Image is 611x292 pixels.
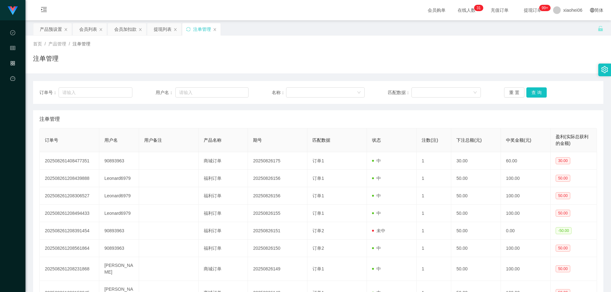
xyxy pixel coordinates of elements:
button: 查 询 [526,87,547,98]
span: 订单号： [39,89,59,96]
div: 注单管理 [193,23,211,35]
span: 中 [372,193,381,198]
span: 中 [372,211,381,216]
td: Leonard6979 [99,187,139,205]
span: 首页 [33,41,42,46]
span: 盈利(实际总获利的金额) [556,134,588,146]
td: 100.00 [501,257,551,281]
td: 90893963 [99,240,139,257]
span: 50.00 [556,245,570,252]
sup: 31 [474,5,483,11]
td: 202508261208561864 [40,240,99,257]
span: 用户名： [156,89,175,96]
span: 订单2 [313,228,324,233]
td: 20250826156 [248,187,307,205]
td: 1 [417,240,451,257]
td: 福利订单 [199,187,248,205]
span: 用户备注 [144,138,162,143]
span: 订单1 [313,211,324,216]
input: 请输入 [175,87,249,98]
i: 图标: close [173,28,177,31]
td: 90893963 [99,152,139,170]
span: -50.00 [556,227,572,234]
span: 产品名称 [204,138,221,143]
td: 202508261408477351 [40,152,99,170]
td: 1 [417,187,451,205]
span: 订单号 [45,138,58,143]
sup: 974 [539,5,551,11]
span: 订单1 [313,158,324,163]
td: 50.00 [451,170,501,187]
td: 50.00 [451,205,501,222]
span: 匹配数据 [313,138,330,143]
span: 充值订单 [488,8,512,12]
i: 图标: check-circle-o [10,27,15,40]
span: 会员管理 [10,46,15,102]
td: 202508261208231868 [40,257,99,281]
i: 图标: down [357,91,361,95]
span: 50.00 [556,265,570,272]
span: 注单管理 [73,41,90,46]
td: 商城订单 [199,257,248,281]
td: 202508261208306527 [40,187,99,205]
i: 图标: close [138,28,142,31]
td: 20250826151 [248,222,307,240]
td: 100.00 [501,170,551,187]
span: 注单管理 [39,115,60,123]
span: 30.00 [556,157,570,164]
h1: 注单管理 [33,54,59,63]
td: 20250826150 [248,240,307,257]
img: logo.9652507e.png [8,6,18,15]
td: 100.00 [501,205,551,222]
i: 图标: menu-unfold [33,0,55,21]
a: 图标: dashboard平台首页 [10,72,15,137]
td: 20250826175 [248,152,307,170]
td: 1 [417,257,451,281]
div: 会员列表 [79,23,97,35]
div: 产品预设置 [40,23,62,35]
span: 中 [372,176,381,181]
td: Leonard6979 [99,170,139,187]
span: 数据中心 [10,31,15,87]
i: 图标: close [99,28,103,31]
span: 在线人数 [454,8,479,12]
span: 提现订单 [521,8,545,12]
span: 匹配数据： [388,89,411,96]
td: 50.00 [451,240,501,257]
p: 1 [479,5,481,11]
i: 图标: setting [601,66,608,73]
span: 50.00 [556,210,570,217]
span: 50.00 [556,192,570,199]
span: 中 [372,266,381,271]
td: 0.00 [501,222,551,240]
span: 用户名 [104,138,118,143]
span: 注数(注) [422,138,438,143]
span: 中奖金额(元) [506,138,531,143]
i: 图标: down [473,91,477,95]
p: 3 [476,5,479,11]
td: 100.00 [501,240,551,257]
td: 1 [417,152,451,170]
td: 福利订单 [199,240,248,257]
td: 30.00 [451,152,501,170]
i: 图标: unlock [598,26,603,31]
button: 重 置 [504,87,524,98]
div: 提现列表 [154,23,172,35]
span: 中 [372,246,381,251]
td: 60.00 [501,152,551,170]
td: 50.00 [451,187,501,205]
td: 福利订单 [199,170,248,187]
span: 订单1 [313,176,324,181]
span: 订单2 [313,246,324,251]
td: 202508261208391454 [40,222,99,240]
td: 福利订单 [199,222,248,240]
span: / [69,41,70,46]
span: 下注总额(元) [456,138,481,143]
i: 图标: global [590,8,594,12]
td: 1 [417,170,451,187]
i: 图标: table [10,43,15,55]
td: Leonard6979 [99,205,139,222]
td: 50.00 [451,257,501,281]
span: 未中 [372,228,385,233]
span: / [45,41,46,46]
